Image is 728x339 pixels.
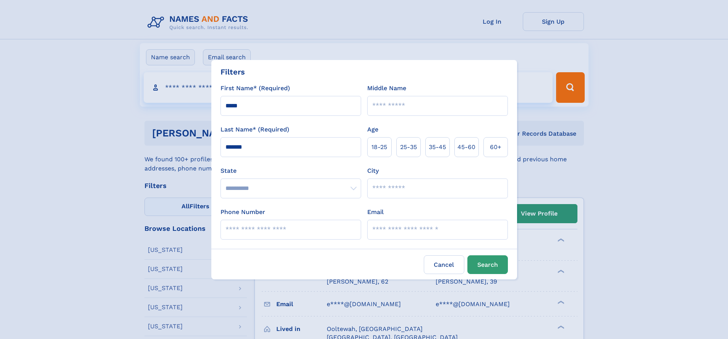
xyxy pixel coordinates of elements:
[367,84,406,93] label: Middle Name
[371,143,387,152] span: 18‑25
[400,143,417,152] span: 25‑35
[221,66,245,78] div: Filters
[367,166,379,175] label: City
[490,143,501,152] span: 60+
[221,208,265,217] label: Phone Number
[367,208,384,217] label: Email
[429,143,446,152] span: 35‑45
[424,255,464,274] label: Cancel
[457,143,475,152] span: 45‑60
[467,255,508,274] button: Search
[221,125,289,134] label: Last Name* (Required)
[367,125,378,134] label: Age
[221,84,290,93] label: First Name* (Required)
[221,166,361,175] label: State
